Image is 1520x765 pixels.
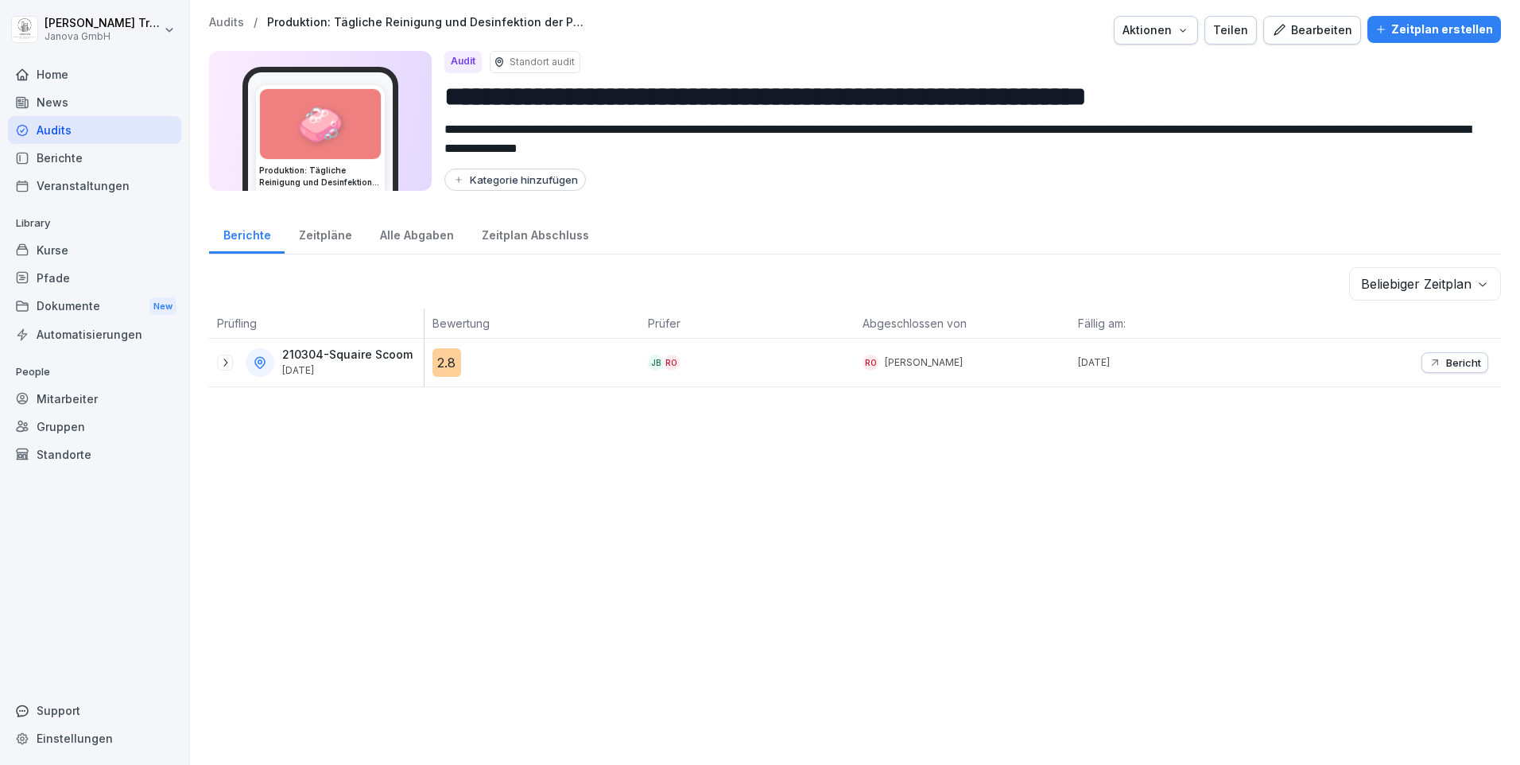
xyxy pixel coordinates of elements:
[510,55,575,69] p: Standort audit
[1272,21,1352,39] div: Bearbeiten
[8,144,181,172] a: Berichte
[282,365,413,376] p: [DATE]
[1421,352,1488,373] button: Bericht
[648,355,664,371] div: JB
[467,213,603,254] a: Zeitplan Abschluss
[8,264,181,292] a: Pfade
[8,88,181,116] a: News
[1263,16,1361,45] button: Bearbeiten
[45,31,161,42] p: Janova GmbH
[8,292,181,321] a: DokumenteNew
[1078,355,1285,370] p: [DATE]
[8,413,181,441] a: Gruppen
[8,60,181,88] a: Home
[1213,21,1248,39] div: Teilen
[366,213,467,254] a: Alle Abgaben
[259,165,382,188] h3: Produktion: Tägliche Reinigung und Desinfektion der Produktion
[282,348,413,362] p: 210304-Squaire Scoom
[444,169,586,191] button: Kategorie hinzufügen
[664,355,680,371] div: Ro
[209,16,244,29] a: Audits
[45,17,161,30] p: [PERSON_NAME] Trautmann
[1123,21,1189,39] div: Aktionen
[1367,16,1501,43] button: Zeitplan erstellen
[1070,309,1285,339] th: Fällig am:
[260,89,381,159] div: 🧼
[8,359,181,385] p: People
[1114,16,1198,45] button: Aktionen
[8,116,181,144] a: Audits
[8,724,181,752] a: Einstellungen
[444,51,482,73] div: Audit
[285,213,366,254] a: Zeitpläne
[863,315,1062,332] p: Abgeschlossen von
[1204,16,1257,45] button: Teilen
[1446,356,1481,369] p: Bericht
[885,355,963,370] p: [PERSON_NAME]
[432,315,632,332] p: Bewertung
[8,320,181,348] a: Automatisierungen
[8,697,181,724] div: Support
[8,172,181,200] a: Veranstaltungen
[209,213,285,254] a: Berichte
[8,211,181,236] p: Library
[1375,21,1493,38] div: Zeitplan erstellen
[863,355,878,371] div: Ro
[267,16,585,29] a: Produktion: Tägliche Reinigung und Desinfektion der Produktion
[452,173,578,186] div: Kategorie hinzufügen
[8,441,181,468] a: Standorte
[254,16,258,29] p: /
[432,348,461,377] div: 2.8
[8,236,181,264] a: Kurse
[217,315,416,332] p: Prüfling
[149,297,176,316] div: New
[8,292,181,321] div: Dokumente
[8,385,181,413] a: Mitarbeiter
[640,309,855,339] th: Prüfer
